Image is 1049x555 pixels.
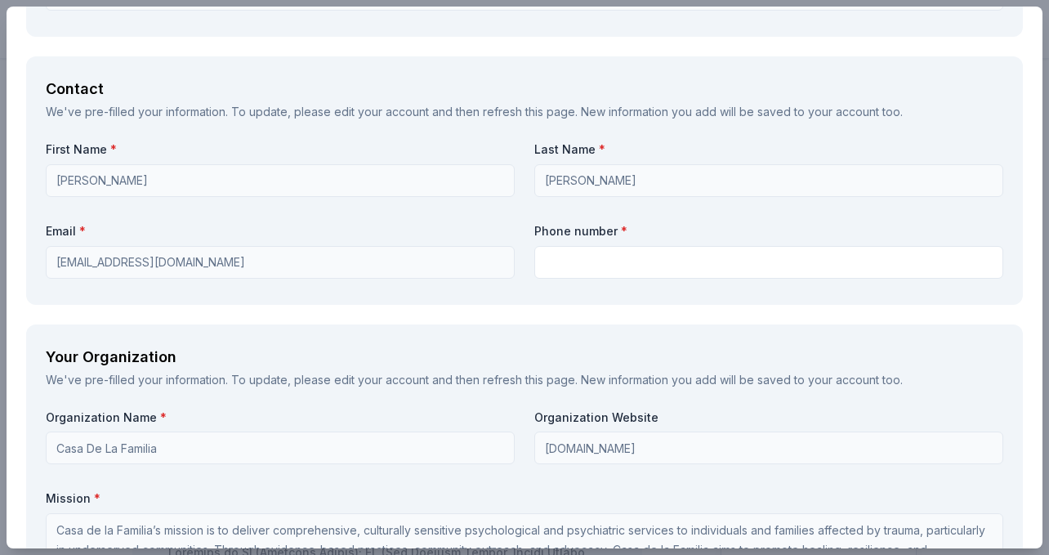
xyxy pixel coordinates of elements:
[46,410,515,426] label: Organization Name
[534,410,1003,426] label: Organization Website
[46,141,515,158] label: First Name
[46,76,1003,102] div: Contact
[46,370,1003,390] div: We've pre-filled your information. To update, please and then refresh this page. New information ...
[334,373,429,387] a: edit your account
[534,223,1003,239] label: Phone number
[46,490,1003,507] label: Mission
[534,141,1003,158] label: Last Name
[46,344,1003,370] div: Your Organization
[334,105,429,119] a: edit your account
[46,223,515,239] label: Email
[46,102,1003,122] div: We've pre-filled your information. To update, please and then refresh this page. New information ...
